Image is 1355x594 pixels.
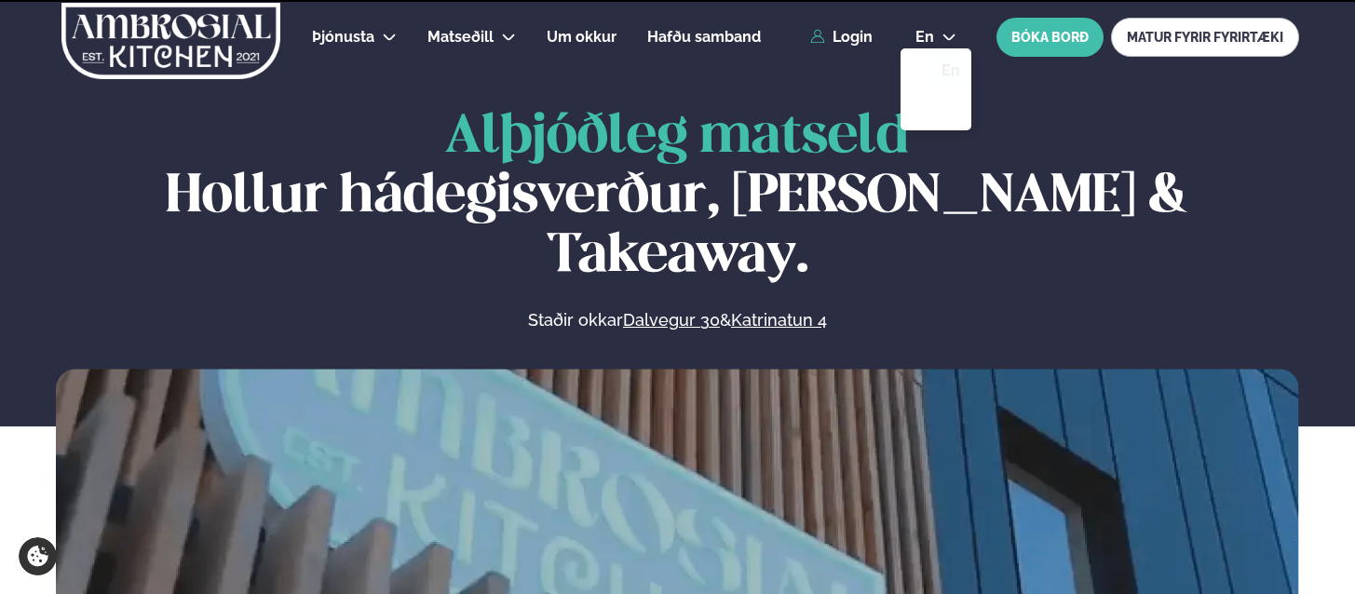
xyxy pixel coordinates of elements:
[623,309,720,331] a: Dalvegur 30
[901,30,971,45] button: en
[547,28,617,46] span: Um okkur
[1111,18,1299,57] a: MATUR FYRIR FYRIRTÆKI
[647,28,761,46] span: Hafðu samband
[60,3,282,79] img: logo
[56,108,1299,287] h1: Hollur hádegisverður, [PERSON_NAME] & Takeaway.
[810,29,873,46] a: Login
[445,112,909,163] span: Alþjóðleg matseld
[915,30,934,45] span: en
[325,309,1029,331] p: Staðir okkar &
[427,28,494,46] span: Matseðill
[427,26,494,48] a: Matseðill
[647,26,761,48] a: Hafðu samband
[547,26,617,48] a: Um okkur
[731,309,827,331] a: Katrinatun 4
[996,18,1104,57] button: BÓKA BORÐ
[927,52,997,89] a: en
[312,26,374,48] a: Þjónusta
[19,537,57,575] a: Cookie settings
[312,28,374,46] span: Þjónusta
